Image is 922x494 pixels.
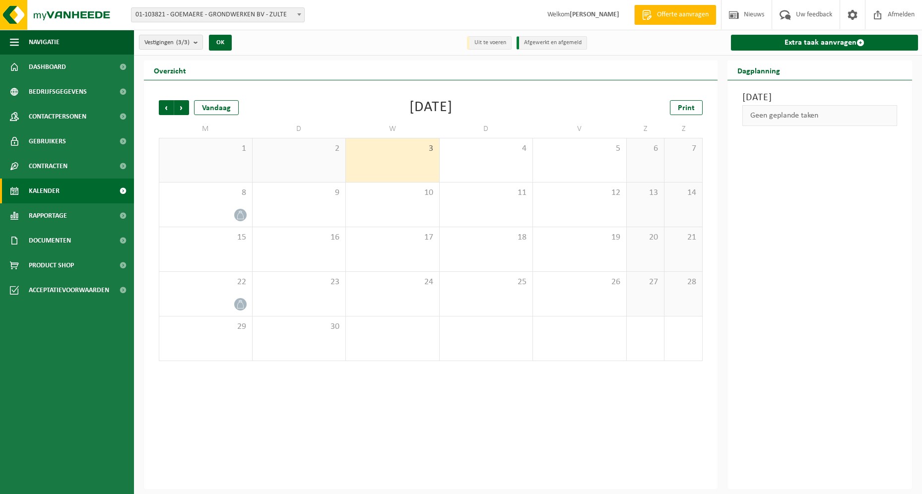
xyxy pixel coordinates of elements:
span: 18 [445,232,528,243]
span: 8 [164,187,247,198]
span: Navigatie [29,30,60,55]
span: 23 [258,277,341,288]
span: 1 [164,143,247,154]
span: Contactpersonen [29,104,86,129]
button: Vestigingen(3/3) [139,35,203,50]
span: 29 [164,321,247,332]
span: 9 [258,187,341,198]
span: 3 [351,143,434,154]
span: 16 [258,232,341,243]
div: Geen geplande taken [742,105,897,126]
td: M [159,120,253,138]
span: Print [678,104,695,112]
span: 25 [445,277,528,288]
td: V [533,120,627,138]
span: Kalender [29,179,60,203]
span: 14 [669,187,697,198]
span: 2 [258,143,341,154]
span: Offerte aanvragen [655,10,711,20]
td: Z [664,120,703,138]
a: Offerte aanvragen [634,5,716,25]
td: D [253,120,346,138]
span: 12 [538,187,621,198]
h2: Overzicht [144,61,196,80]
span: 01-103821 - GOEMAERE - GRONDWERKEN BV - ZULTE [131,7,305,22]
span: 22 [164,277,247,288]
span: Acceptatievoorwaarden [29,278,109,303]
span: 11 [445,187,528,198]
div: [DATE] [409,100,453,115]
span: 13 [632,187,659,198]
li: Afgewerkt en afgemeld [517,36,587,50]
span: 24 [351,277,434,288]
span: 5 [538,143,621,154]
span: 26 [538,277,621,288]
span: Rapportage [29,203,67,228]
span: Volgende [174,100,189,115]
h2: Dagplanning [727,61,790,80]
span: Gebruikers [29,129,66,154]
span: 30 [258,321,341,332]
span: 6 [632,143,659,154]
span: Vorige [159,100,174,115]
span: Dashboard [29,55,66,79]
span: 7 [669,143,697,154]
span: Contracten [29,154,67,179]
span: Documenten [29,228,71,253]
span: Product Shop [29,253,74,278]
a: Print [670,100,703,115]
td: D [440,120,533,138]
div: Vandaag [194,100,239,115]
span: 4 [445,143,528,154]
span: 21 [669,232,697,243]
button: OK [209,35,232,51]
span: 28 [669,277,697,288]
span: 19 [538,232,621,243]
a: Extra taak aanvragen [731,35,918,51]
span: 10 [351,187,434,198]
li: Uit te voeren [467,36,512,50]
span: Vestigingen [144,35,190,50]
h3: [DATE] [742,90,897,105]
strong: [PERSON_NAME] [570,11,619,18]
span: 17 [351,232,434,243]
span: 20 [632,232,659,243]
span: Bedrijfsgegevens [29,79,87,104]
td: Z [627,120,665,138]
span: 27 [632,277,659,288]
span: 01-103821 - GOEMAERE - GRONDWERKEN BV - ZULTE [132,8,304,22]
span: 15 [164,232,247,243]
td: W [346,120,440,138]
count: (3/3) [176,39,190,46]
